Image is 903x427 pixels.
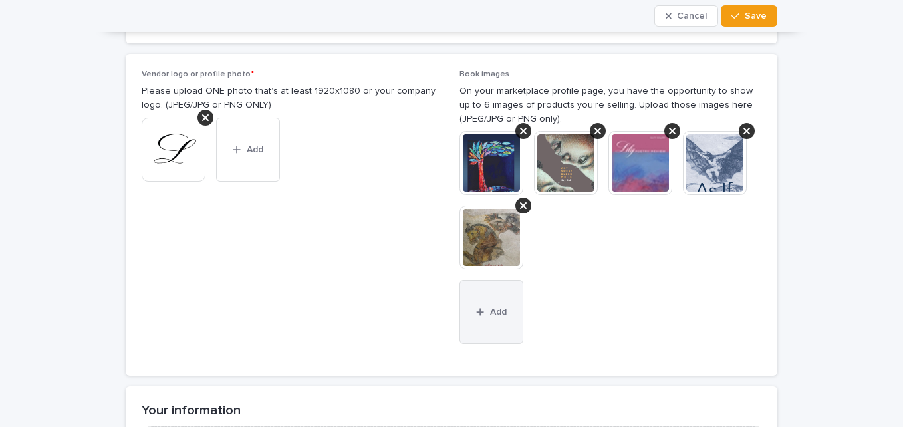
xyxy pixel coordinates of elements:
button: Save [721,5,777,27]
span: Add [490,307,507,317]
span: Cancel [677,11,707,21]
button: Add [459,280,523,344]
span: Save [745,11,767,21]
button: Cancel [654,5,718,27]
h2: Your information [142,402,761,418]
p: On your marketplace profile page, you have the opportunity to show up to 6 images of products you... [459,84,761,126]
span: Book images [459,71,509,78]
button: Add [216,118,280,182]
span: Vendor logo or profile photo [142,71,254,78]
p: Please upload ONE photo that’s at least 1920x1080 or your company logo. (JPEG/JPG or PNG ONLY) [142,84,444,112]
span: Add [247,145,263,154]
